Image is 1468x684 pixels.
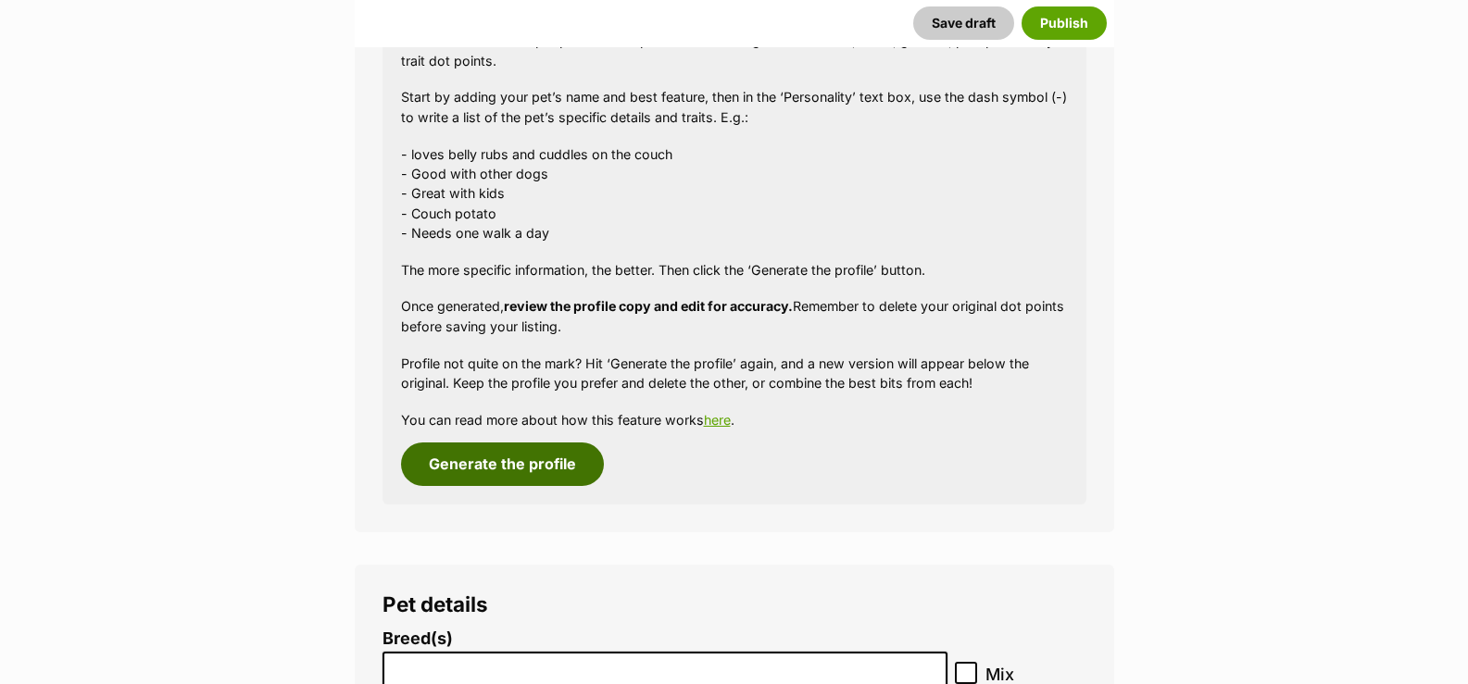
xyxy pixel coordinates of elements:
[401,296,1068,336] p: Once generated, Remember to delete your original dot points before saving your listing.
[401,410,1068,429] p: You can read more about how this feature works .
[401,87,1068,127] p: Start by adding your pet’s name and best feature, then in the ‘Personality’ text box, use the das...
[504,298,793,314] strong: review the profile copy and edit for accuracy.
[704,412,731,428] a: here
[401,260,1068,280] p: The more specific information, the better. Then click the ‘Generate the profile’ button.
[401,31,1068,70] p: This tool will create a pet profile description. It uses listing information (ie; name, gender), ...
[913,6,1014,40] button: Save draft
[1022,6,1107,40] button: Publish
[383,591,488,616] span: Pet details
[401,354,1068,393] p: Profile not quite on the mark? Hit ‘Generate the profile’ again, and a new version will appear be...
[383,629,948,649] label: Breed(s)
[401,144,1068,243] p: - loves belly rubs and cuddles on the couch - Good with other dogs - Great with kids - Couch pota...
[401,442,604,485] button: Generate the profile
